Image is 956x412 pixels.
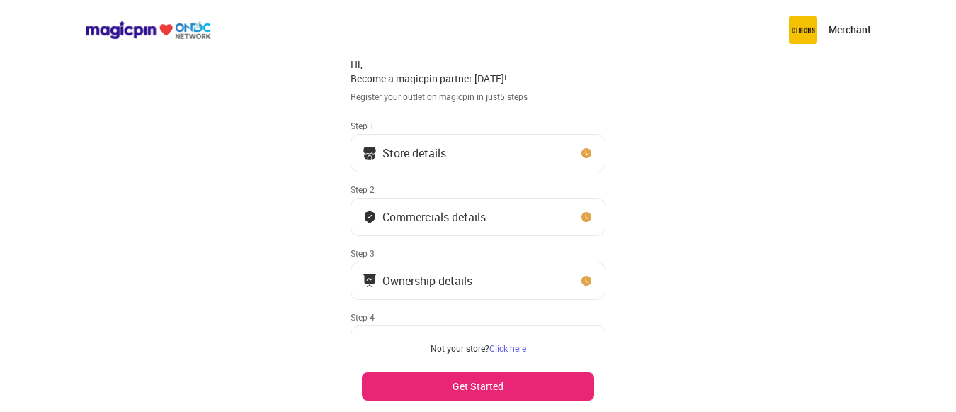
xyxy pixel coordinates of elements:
button: Bank Details [351,325,605,364]
img: clock_icon_new.67dbf243.svg [579,210,593,224]
img: ondc-logo-new-small.8a59708e.svg [85,21,211,40]
img: circus.b677b59b.png [789,16,817,44]
div: Hi, Become a magicpin partner [DATE]! [351,57,605,85]
button: Ownership details [351,262,605,300]
div: Commercials details [382,213,486,221]
div: Step 4 [351,311,605,323]
button: Get Started [362,372,594,401]
img: commercials_icon.983f7837.svg [363,274,377,288]
div: Step 1 [351,120,605,131]
span: Not your store? [431,343,489,354]
div: Step 3 [351,247,605,259]
img: clock_icon_new.67dbf243.svg [579,274,593,288]
button: Commercials details [351,198,605,236]
a: Click here [489,343,526,354]
p: Merchant [829,23,871,37]
div: Step 2 [351,184,605,195]
button: Store details [351,134,605,172]
img: bank_details_tick.fdc3558c.svg [363,210,377,224]
div: Register your outlet on magicpin in just 5 steps [351,91,605,103]
img: storeIcon.9b1f7264.svg [363,146,377,160]
div: Ownership details [382,277,472,284]
img: clock_icon_new.67dbf243.svg [579,146,593,160]
div: Store details [382,150,446,157]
